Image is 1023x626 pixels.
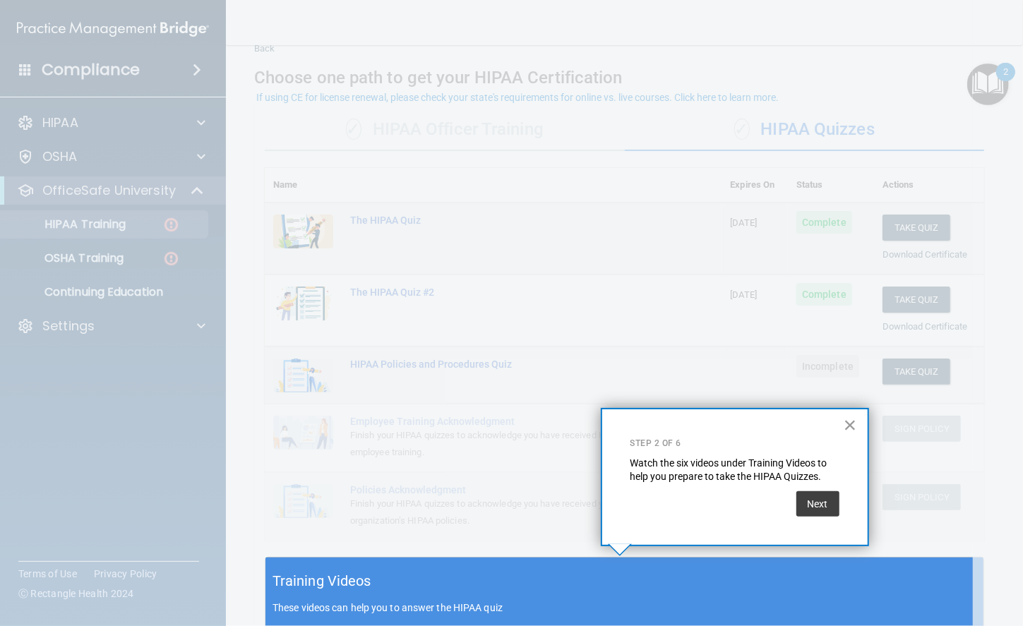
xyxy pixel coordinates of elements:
p: Step 2 of 6 [630,438,839,450]
button: Close [844,414,857,436]
button: Next [796,491,839,517]
p: Watch the six videos under Training Videos to help you prepare to take the HIPAA Quizzes. [630,457,839,484]
h5: Training Videos [273,569,371,594]
p: These videos can help you to answer the HIPAA quiz [273,602,976,613]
